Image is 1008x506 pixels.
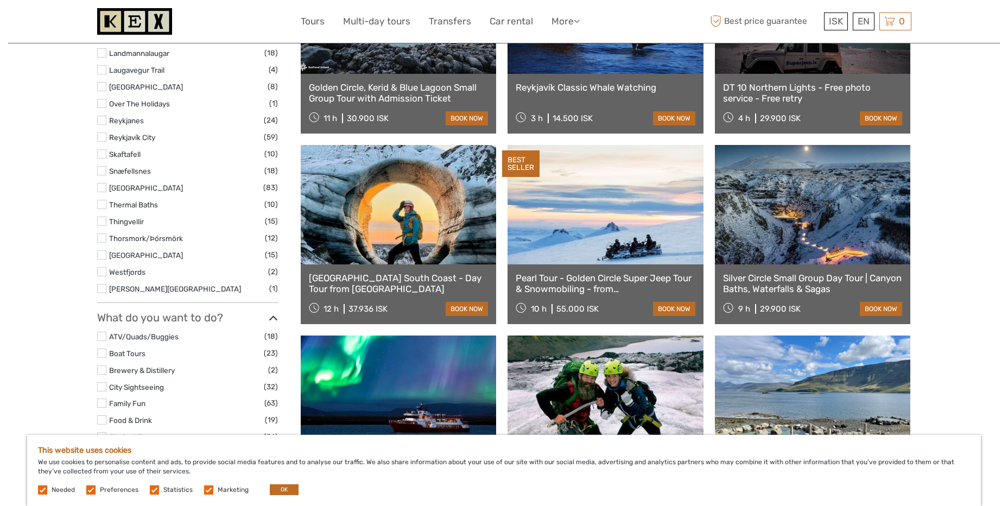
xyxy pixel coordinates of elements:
[760,304,801,314] div: 29.900 ISK
[109,433,149,441] a: Glacier Hike
[897,16,906,27] span: 0
[853,12,874,30] div: EN
[268,80,278,93] span: (8)
[264,148,278,160] span: (10)
[109,133,155,142] a: Reykjavík City
[429,14,471,29] a: Transfers
[531,113,543,123] span: 3 h
[347,113,389,123] div: 30.900 ISK
[860,111,902,125] a: book now
[502,150,540,178] div: BEST SELLER
[269,282,278,295] span: (1)
[109,332,179,341] a: ATV/Quads/Buggies
[38,446,970,455] h5: This website uses cookies
[109,234,183,243] a: Thorsmork/Þórsmörk
[109,200,158,209] a: Thermal Baths
[516,273,695,295] a: Pearl Tour - Golden Circle Super Jeep Tour & Snowmobiling - from [GEOGRAPHIC_DATA]
[829,16,843,27] span: ISK
[218,485,249,495] label: Marketing
[109,416,152,425] a: Food & Drink
[553,113,593,123] div: 14.500 ISK
[264,397,278,409] span: (63)
[163,485,193,495] label: Statistics
[109,99,170,108] a: Over The Holidays
[343,14,410,29] a: Multi-day tours
[270,484,299,495] button: OK
[264,198,278,211] span: (10)
[653,111,695,125] a: book now
[109,217,144,226] a: Thingvellir
[760,113,801,123] div: 29.900 ISK
[324,113,337,123] span: 11 h
[109,184,183,192] a: [GEOGRAPHIC_DATA]
[109,66,164,74] a: Laugavegur Trail
[264,165,278,177] span: (18)
[556,304,599,314] div: 55.000 ISK
[324,304,339,314] span: 12 h
[109,268,145,276] a: Westfjords
[109,383,164,391] a: City Sightseeing
[516,82,695,93] a: Reykjavík Classic Whale Watching
[723,273,903,295] a: Silver Circle Small Group Day Tour | Canyon Baths, Waterfalls & Sagas
[109,399,145,408] a: Family Fun
[309,82,489,104] a: Golden Circle, Kerid & Blue Lagoon Small Group Tour with Admission Ticket
[109,83,183,91] a: [GEOGRAPHIC_DATA]
[265,414,278,426] span: (19)
[265,249,278,261] span: (15)
[100,485,138,495] label: Preferences
[269,64,278,76] span: (4)
[109,49,169,58] a: Landmannalaugar
[309,273,489,295] a: [GEOGRAPHIC_DATA] South Coast - Day Tour from [GEOGRAPHIC_DATA]
[125,17,138,30] button: Open LiveChat chat widget
[265,232,278,244] span: (12)
[263,181,278,194] span: (83)
[97,8,172,35] img: 1261-44dab5bb-39f8-40da-b0c2-4d9fce00897c_logo_small.jpg
[264,431,278,443] span: (26)
[264,381,278,393] span: (32)
[264,114,278,126] span: (24)
[551,14,580,29] a: More
[490,14,533,29] a: Car rental
[109,167,151,175] a: Snæfellsnes
[109,366,175,375] a: Brewery & Distillery
[348,304,388,314] div: 37.936 ISK
[268,265,278,278] span: (2)
[109,251,183,260] a: [GEOGRAPHIC_DATA]
[264,330,278,343] span: (18)
[265,215,278,227] span: (15)
[109,349,145,358] a: Boat Tours
[109,150,141,159] a: Skaftafell
[446,302,488,316] a: book now
[860,302,902,316] a: book now
[264,47,278,59] span: (18)
[708,12,821,30] span: Best price guarantee
[738,113,750,123] span: 4 h
[723,82,903,104] a: DT 10 Northern Lights - Free photo service - Free retry
[531,304,547,314] span: 10 h
[109,284,241,293] a: [PERSON_NAME][GEOGRAPHIC_DATA]
[97,311,278,324] h3: What do you want to do?
[446,111,488,125] a: book now
[301,14,325,29] a: Tours
[15,19,123,28] p: We're away right now. Please check back later!
[738,304,750,314] span: 9 h
[268,364,278,376] span: (2)
[52,485,75,495] label: Needed
[27,435,981,506] div: We use cookies to personalise content and ads, to provide social media features and to analyse ou...
[269,97,278,110] span: (1)
[264,347,278,359] span: (23)
[264,131,278,143] span: (59)
[653,302,695,316] a: book now
[109,116,144,125] a: Reykjanes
